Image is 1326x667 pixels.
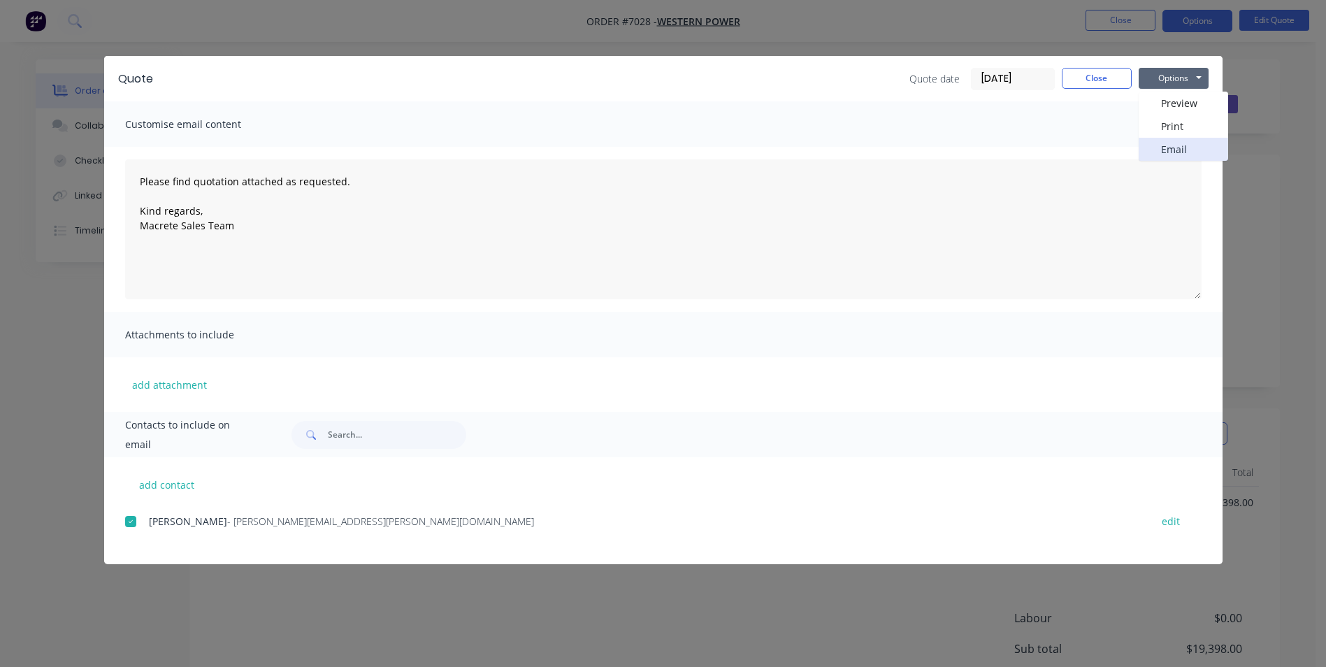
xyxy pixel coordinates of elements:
button: Email [1139,138,1228,161]
textarea: Please find quotation attached as requested. Kind regards, Macrete Sales Team [125,159,1202,299]
div: Quote [118,71,153,87]
button: Preview [1139,92,1228,115]
button: Print [1139,115,1228,138]
span: [PERSON_NAME] [149,515,227,528]
span: Contacts to include on email [125,415,257,454]
button: edit [1153,512,1188,531]
button: Close [1062,68,1132,89]
span: Quote date [909,71,960,86]
button: add contact [125,474,209,495]
button: add attachment [125,374,214,395]
button: Options [1139,68,1209,89]
span: - [PERSON_NAME][EMAIL_ADDRESS][PERSON_NAME][DOMAIN_NAME] [227,515,534,528]
span: Attachments to include [125,325,279,345]
input: Search... [328,421,466,449]
span: Customise email content [125,115,279,134]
